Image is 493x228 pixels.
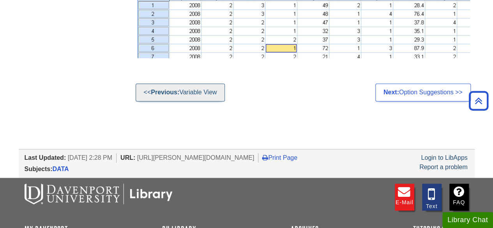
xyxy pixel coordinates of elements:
strong: Previous: [151,89,179,95]
a: E-mail [395,184,414,210]
strong: Next: [383,89,399,95]
button: Library Chat [442,212,493,228]
span: [URL][PERSON_NAME][DOMAIN_NAME] [137,154,254,161]
img: DU Libraries [25,184,173,204]
a: FAQ [449,184,469,210]
span: Subjects: [25,166,53,172]
a: Next:Option Suggestions >> [375,83,471,101]
a: <<Previous:Variable View [136,83,225,101]
span: Last Updated: [25,154,66,161]
a: Login to LibApps [421,154,467,161]
a: Back to Top [466,95,491,106]
span: URL: [120,154,135,161]
span: [DATE] 2:28 PM [68,154,112,161]
a: Text [422,184,442,210]
a: Print Page [262,154,297,161]
a: Report a problem [419,164,468,170]
a: DATA [53,166,69,172]
i: Print Page [262,154,268,161]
